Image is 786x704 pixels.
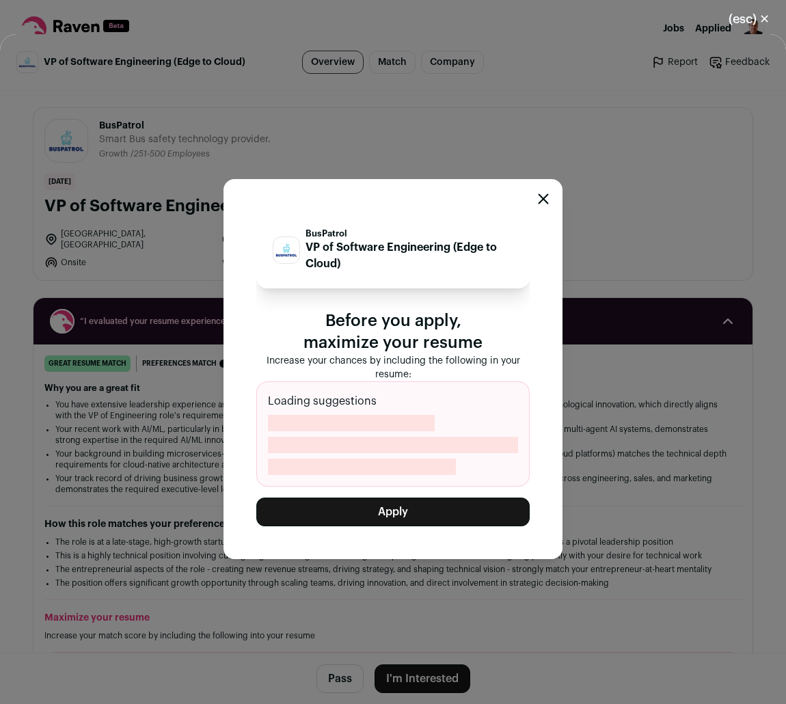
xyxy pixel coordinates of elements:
p: BusPatrol [306,228,513,239]
img: a203cd1667e6be08c8c7454053d10bb42ecf11a5ef77063db500c833b23a3009.png [273,241,299,258]
button: Close modal [712,4,786,34]
p: Increase your chances by including the following in your resume: [256,354,530,381]
button: Close modal [538,193,549,204]
div: Loading suggestions [256,381,530,487]
p: Before you apply, maximize your resume [256,310,530,354]
button: Apply [256,498,530,526]
p: VP of Software Engineering (Edge to Cloud) [306,239,513,272]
